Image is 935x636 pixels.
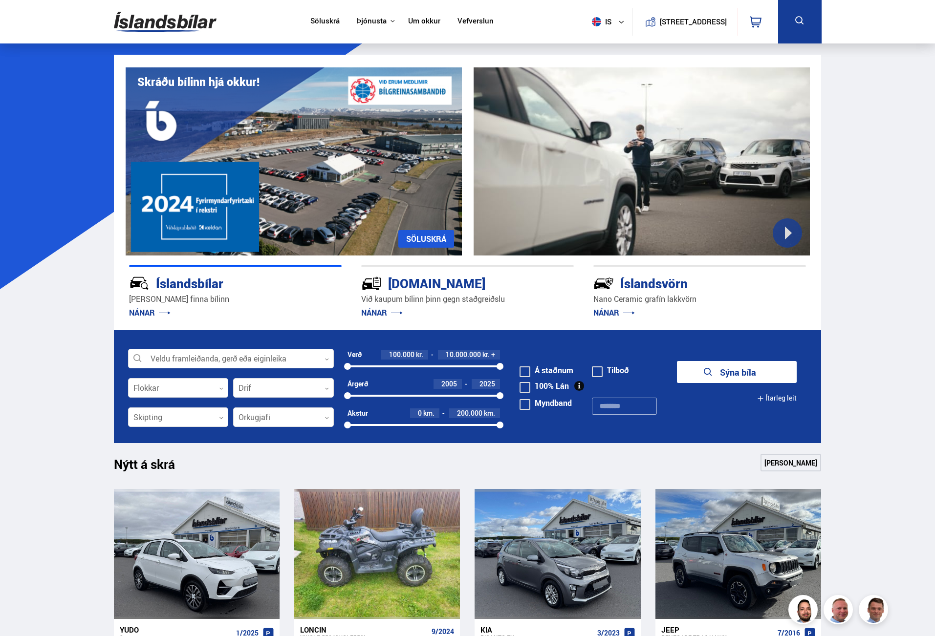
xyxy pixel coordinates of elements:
[418,408,422,418] span: 0
[593,307,635,318] a: NÁNAR
[520,399,572,407] label: Myndband
[592,17,601,26] img: svg+xml;base64,PHN2ZyB4bWxucz0iaHR0cDovL3d3dy53My5vcmcvMjAwMC9zdmciIHdpZHRoPSI1MTIiIGhlaWdodD0iNT...
[491,351,495,359] span: +
[114,6,217,38] img: G0Ugv5HjCgRt.svg
[114,457,192,477] h1: Nýtt á skrá
[129,294,342,305] p: [PERSON_NAME] finna bílinn
[423,409,435,417] span: km.
[825,596,854,626] img: siFngHWaQ9KaOqBr.png
[457,17,494,27] a: Vefverslun
[300,625,428,634] div: Loncin
[361,307,403,318] a: NÁNAR
[520,382,569,390] label: 100% Lán
[761,454,821,471] a: [PERSON_NAME]
[593,273,614,294] img: -Svtn6bYgwAsiwNX.svg
[398,230,454,248] a: SÖLUSKRÁ
[361,294,574,305] p: Við kaupum bílinn þinn gegn staðgreiðslu
[348,409,368,417] div: Akstur
[677,361,797,383] button: Sýna bíla
[664,18,723,26] button: [STREET_ADDRESS]
[361,273,382,294] img: tr5P-W3DuiFaO7aO.svg
[348,351,362,359] div: Verð
[860,596,890,626] img: FbJEzSuNWCJXmdc-.webp
[457,408,482,418] span: 200.000
[520,366,573,374] label: Á staðnum
[588,7,632,36] button: is
[790,596,819,626] img: nhp88E3Fdnt1Opn2.png
[484,409,495,417] span: km.
[588,17,612,26] span: is
[432,628,454,636] span: 9/2024
[348,380,368,388] div: Árgerð
[661,625,774,634] div: Jeep
[593,294,806,305] p: Nano Ceramic grafín lakkvörn
[757,387,797,409] button: Ítarleg leit
[310,17,340,27] a: Söluskrá
[129,307,171,318] a: NÁNAR
[129,273,150,294] img: JRvxyua_JYH6wB4c.svg
[637,8,732,36] a: [STREET_ADDRESS]
[120,625,232,634] div: YUDO
[408,17,440,27] a: Um okkur
[592,366,629,374] label: Tilboð
[129,274,307,291] div: Íslandsbílar
[389,350,414,359] span: 100.000
[482,351,490,359] span: kr.
[441,379,457,388] span: 2005
[137,75,260,88] h1: Skráðu bílinn hjá okkur!
[479,379,495,388] span: 2025
[416,351,423,359] span: kr.
[126,67,462,255] img: eKx6w-_Home_640_.png
[480,625,593,634] div: Kia
[357,17,387,26] button: Þjónusta
[361,274,539,291] div: [DOMAIN_NAME]
[446,350,481,359] span: 10.000.000
[593,274,771,291] div: Íslandsvörn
